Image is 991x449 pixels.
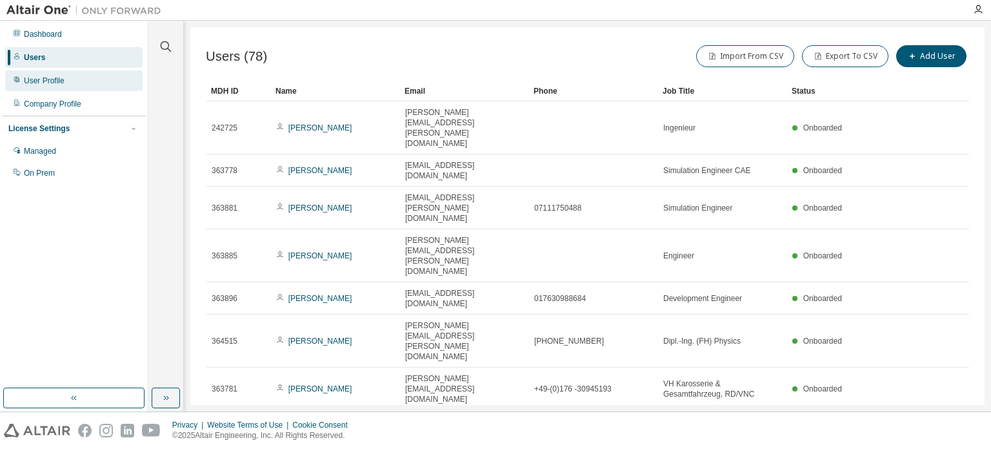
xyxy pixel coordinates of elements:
span: Onboarded [803,251,842,260]
span: 017630988684 [534,293,586,304]
a: [PERSON_NAME] [288,204,352,213]
img: linkedin.svg [121,424,134,437]
span: Onboarded [803,204,842,213]
div: Website Terms of Use [207,420,292,430]
span: Simulation Engineer [663,203,732,213]
span: VH Karosserie & Gesamtfahrzeug, RD/VNC [663,379,781,399]
span: +49-(0)176 -30945193 [534,384,612,394]
img: facebook.svg [78,424,92,437]
img: instagram.svg [99,424,113,437]
span: Users (78) [206,49,267,64]
span: Onboarded [803,384,842,393]
span: 363881 [212,203,237,213]
span: Onboarded [803,294,842,303]
div: Dashboard [24,29,62,39]
span: [PHONE_NUMBER] [534,336,604,346]
span: Ingenieur [663,123,696,133]
div: License Settings [8,123,70,134]
img: Altair One [6,4,168,17]
span: Onboarded [803,123,842,132]
span: 242725 [212,123,237,133]
a: [PERSON_NAME] [288,337,352,346]
div: Company Profile [24,99,81,109]
span: Onboarded [803,166,842,175]
span: [PERSON_NAME][EMAIL_ADDRESS][PERSON_NAME][DOMAIN_NAME] [405,320,523,362]
span: 364515 [212,336,237,346]
span: [PERSON_NAME][EMAIL_ADDRESS][DOMAIN_NAME] [405,373,523,404]
div: On Prem [24,168,55,178]
span: [EMAIL_ADDRESS][DOMAIN_NAME] [405,160,523,181]
button: Add User [896,45,966,67]
div: Job Title [663,81,781,101]
button: Import From CSV [696,45,794,67]
span: Onboarded [803,337,842,346]
span: Simulation Engineer CAE [663,165,750,176]
span: [EMAIL_ADDRESS][PERSON_NAME][DOMAIN_NAME] [405,193,523,224]
span: 363896 [212,293,237,304]
a: [PERSON_NAME] [288,384,352,393]
div: Name [275,81,394,101]
span: 363885 [212,251,237,261]
a: [PERSON_NAME] [288,166,352,175]
div: Privacy [172,420,207,430]
a: [PERSON_NAME] [288,251,352,260]
span: 363778 [212,165,237,176]
p: © 2025 Altair Engineering, Inc. All Rights Reserved. [172,430,355,441]
div: Email [405,81,523,101]
div: Status [792,81,896,101]
span: 363781 [212,384,237,394]
span: [PERSON_NAME][EMAIL_ADDRESS][PERSON_NAME][DOMAIN_NAME] [405,235,523,277]
div: Cookie Consent [292,420,355,430]
span: 07111750488 [534,203,581,213]
img: altair_logo.svg [4,424,70,437]
div: Users [24,52,45,63]
span: [EMAIL_ADDRESS][DOMAIN_NAME] [405,288,523,309]
span: Development Engineer [663,293,742,304]
a: [PERSON_NAME] [288,123,352,132]
button: Export To CSV [802,45,888,67]
div: Phone [534,81,652,101]
div: User Profile [24,76,65,86]
div: MDH ID [211,81,265,101]
span: Dipl.-Ing. (FH) Physics [663,336,741,346]
div: Managed [24,146,56,156]
span: [PERSON_NAME][EMAIL_ADDRESS][PERSON_NAME][DOMAIN_NAME] [405,107,523,149]
span: Engineer [663,251,694,261]
a: [PERSON_NAME] [288,294,352,303]
img: youtube.svg [142,424,161,437]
